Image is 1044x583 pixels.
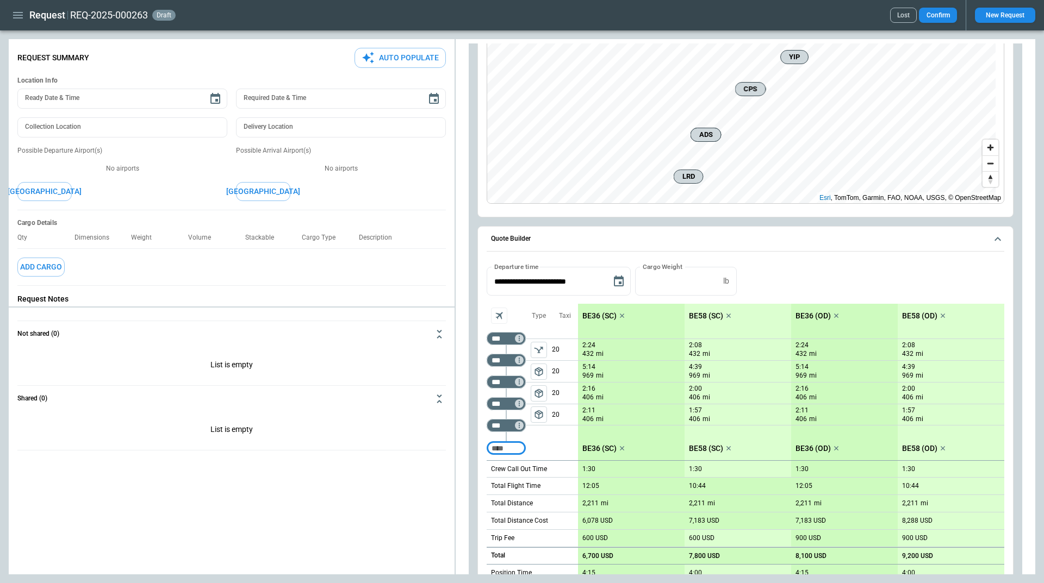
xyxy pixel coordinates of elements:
[596,349,604,359] p: mi
[902,349,913,359] p: 432
[689,517,719,525] p: 7,183 USD
[916,393,923,402] p: mi
[582,341,595,349] p: 2:24
[582,349,594,359] p: 432
[491,235,531,242] h6: Quote Builder
[17,330,59,337] h6: Not shared (0)
[608,271,630,292] button: Choose date, selected date is Aug 29, 2025
[809,349,817,359] p: mi
[902,393,913,402] p: 406
[491,552,505,559] h6: Total
[814,499,822,508] p: mi
[689,341,702,349] p: 2:08
[703,349,710,359] p: mi
[188,234,220,242] p: Volume
[902,534,928,542] p: 900 USD
[582,552,613,560] p: 6,700 USD
[902,371,913,380] p: 969
[17,294,446,304] p: Request Notes
[689,534,714,542] p: 600 USD
[236,146,446,155] p: Possible Arrival Airport(s)
[245,234,283,242] p: Stackable
[17,347,446,385] div: Not shared (0)
[552,383,578,404] p: 20
[559,311,571,321] p: Taxi
[487,354,526,367] div: Too short
[902,415,913,424] p: 406
[582,517,613,525] p: 6,078 USD
[902,552,933,560] p: 9,200 USD
[809,371,817,380] p: mi
[689,371,700,380] p: 969
[582,569,595,577] p: 4:15
[582,534,608,542] p: 600 USD
[17,321,446,347] button: Not shared (0)
[552,404,578,425] p: 20
[902,341,915,349] p: 2:08
[491,481,540,491] p: Total Flight Time
[890,8,917,23] button: Lost
[809,415,817,424] p: mi
[17,182,72,201] button: [GEOGRAPHIC_DATA]
[902,444,937,453] p: BE58 (OD)
[689,406,702,415] p: 1:57
[582,406,595,415] p: 2:11
[723,277,729,286] p: lb
[17,395,47,402] h6: Shared (0)
[533,366,544,377] span: package_2
[916,349,923,359] p: mi
[491,516,548,525] p: Total Distance Cost
[689,569,702,577] p: 4:00
[689,415,700,424] p: 406
[582,444,617,453] p: BE36 (SC)
[355,48,446,68] button: Auto Populate
[689,499,705,507] p: 2,211
[902,363,915,371] p: 4:39
[796,341,809,349] p: 2:24
[531,342,547,358] button: left aligned
[689,393,700,402] p: 406
[689,363,702,371] p: 4:39
[29,9,65,22] h1: Request
[796,363,809,371] p: 5:14
[531,363,547,380] span: Type of sector
[582,465,595,473] p: 1:30
[921,499,928,508] p: mi
[359,234,401,242] p: Description
[916,371,923,380] p: mi
[689,482,706,490] p: 10:44
[582,363,595,371] p: 5:14
[796,465,809,473] p: 1:30
[531,385,547,402] button: left aligned
[17,164,227,173] p: No airports
[491,499,533,508] p: Total Distance
[74,234,118,242] p: Dimensions
[703,415,710,424] p: mi
[131,234,160,242] p: Weight
[204,88,226,110] button: Choose date
[494,262,539,271] label: Departure time
[809,393,817,402] p: mi
[819,194,831,202] a: Esri
[689,465,702,473] p: 1:30
[491,465,547,474] p: Crew Call Out Time
[796,393,807,402] p: 406
[796,349,807,359] p: 432
[596,393,604,402] p: mi
[796,517,826,525] p: 7,183 USD
[17,53,89,62] p: Request Summary
[236,164,446,173] p: No airports
[596,415,604,424] p: mi
[796,444,831,453] p: BE36 (OD)
[796,311,831,321] p: BE36 (OD)
[552,361,578,382] p: 20
[796,406,809,415] p: 2:11
[796,482,812,490] p: 12:05
[552,339,578,360] p: 20
[532,311,546,321] p: Type
[796,552,826,560] p: 8,100 USD
[487,442,526,455] div: Too short
[531,363,547,380] button: left aligned
[582,371,594,380] p: 969
[796,534,821,542] p: 900 USD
